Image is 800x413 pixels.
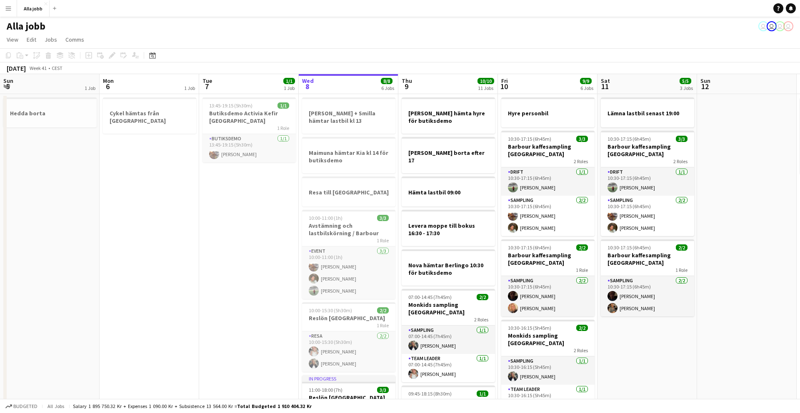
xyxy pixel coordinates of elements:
div: [PERSON_NAME] hämta hyre för butiksdemo [402,97,495,134]
span: Week 41 [27,65,48,71]
span: 1 Role [377,322,389,328]
span: 07:00-14:45 (7h45m) [408,294,452,300]
div: [DATE] [7,64,26,72]
app-job-card: 10:30-17:15 (6h45m)3/3Barbour kaffesampling [GEOGRAPHIC_DATA]2 RolesDrift1/110:30-17:15 (6h45m)[P... [501,131,595,236]
app-job-card: 10:30-17:15 (6h45m)2/2Barbour kaffesampling [GEOGRAPHIC_DATA]1 RoleSampling2/210:30-17:15 (6h45m)... [601,239,694,316]
div: 10:30-16:15 (5h45m)2/2Monkids sampling [GEOGRAPHIC_DATA]2 RolesSampling1/110:30-16:15 (5h45m)[PER... [501,320,595,413]
app-job-card: 10:00-15:30 (5h30m)2/2Reslön [GEOGRAPHIC_DATA]1 RoleResa2/210:00-15:30 (5h30m)[PERSON_NAME][PERSO... [302,302,395,372]
span: 3/3 [377,215,389,221]
span: 5/5 [680,78,691,84]
h1: Alla jobb [7,20,45,32]
app-job-card: Resa till [GEOGRAPHIC_DATA] [302,177,395,206]
span: 3/3 [377,387,389,393]
span: View [7,36,18,43]
app-card-role: Butiksdemo1/113:45-19:15 (5h30m)[PERSON_NAME] [202,134,296,162]
span: 10:30-17:15 (6h45m) [607,244,651,251]
div: Lämna lastbil senast 19:00 [601,97,694,127]
span: 09:45-18:15 (8h30m) [408,391,452,397]
span: 10 [500,82,508,91]
a: View [3,34,22,45]
app-job-card: 10:30-17:15 (6h45m)3/3Barbour kaffesampling [GEOGRAPHIC_DATA]2 RolesDrift1/110:30-17:15 (6h45m)[P... [601,131,694,236]
div: 3 Jobs [680,85,693,91]
app-job-card: Hämta lastbil 09:00 [402,177,495,206]
app-card-role: Sampling2/210:30-17:15 (6h45m)[PERSON_NAME][PERSON_NAME] [501,276,595,316]
h3: Barbour kaffesampling [GEOGRAPHIC_DATA] [501,251,595,266]
h3: Monkids sampling [GEOGRAPHIC_DATA] [402,301,495,316]
span: Edit [27,36,36,43]
app-job-card: Levera moppe till bokus 16:30 - 17:30 [402,210,495,246]
span: 3/3 [676,136,687,142]
span: All jobs [46,403,66,409]
app-card-role: Sampling2/210:30-17:15 (6h45m)[PERSON_NAME][PERSON_NAME] [501,196,595,236]
span: 11:00-18:00 (7h) [309,387,342,393]
div: Maimuna hämtar Kia kl 14 för butiksdemo [302,137,395,173]
span: 1 Role [576,267,588,273]
h3: Hedda borta [3,109,97,117]
h3: Lämna lastbil senast 19:00 [601,109,694,117]
app-user-avatar: Hedda Lagerbielke [767,21,777,31]
span: 10:30-17:15 (6h45m) [508,244,551,251]
div: [PERSON_NAME] borta efter 17 [402,137,495,173]
span: 2/2 [576,325,588,331]
h3: Butiksdemo Proviva Grums [402,398,495,405]
span: Mon [103,77,114,85]
h3: Avstämning och lastbilskörning / Barbour [302,222,395,237]
span: 10:00-11:00 (1h) [309,215,342,221]
app-card-role: Team Leader1/107:00-14:45 (7h45m)[PERSON_NAME] [402,354,495,382]
div: 10:00-11:00 (1h)3/3Avstämning och lastbilskörning / Barbour1 RoleEvent3/310:00-11:00 (1h)[PERSON_... [302,210,395,299]
span: 3/3 [576,136,588,142]
h3: Barbour kaffesampling [GEOGRAPHIC_DATA] [601,251,694,266]
span: Comms [65,36,84,43]
div: 6 Jobs [580,85,593,91]
h3: Levera moppe till bokus 16:30 - 17:30 [402,222,495,237]
span: 8 [301,82,314,91]
span: 2/2 [477,294,488,300]
span: 1 Role [377,237,389,244]
app-job-card: [PERSON_NAME] + Smilla hämtar lastbil kl 13 [302,97,395,134]
span: 10:00-15:30 (5h30m) [309,307,352,313]
span: 8/8 [381,78,392,84]
app-job-card: Hyre personbil [501,97,595,127]
span: Tue [202,77,212,85]
div: CEST [52,65,62,71]
span: Wed [302,77,314,85]
span: Sat [601,77,610,85]
h3: Barbour kaffesampling [GEOGRAPHIC_DATA] [601,143,694,158]
h3: [PERSON_NAME] hämta hyre för butiksdemo [402,109,495,124]
app-job-card: 07:00-14:45 (7h45m)2/2Monkids sampling [GEOGRAPHIC_DATA]2 RolesSampling1/107:00-14:45 (7h45m)[PER... [402,289,495,382]
h3: Reslön [GEOGRAPHIC_DATA] [302,394,395,401]
span: 2 Roles [574,158,588,164]
a: Edit [23,34,40,45]
span: 10:30-17:15 (6h45m) [607,136,651,142]
app-card-role: Resa2/210:00-15:30 (5h30m)[PERSON_NAME][PERSON_NAME] [302,331,395,372]
span: 1/1 [283,78,295,84]
span: 9/9 [580,78,592,84]
app-user-avatar: Emil Hasselberg [775,21,785,31]
app-job-card: Nova hämtar Berlingo 10:30 för butiksdemo [402,249,495,286]
span: 2 Roles [574,347,588,353]
app-card-role: Drift1/110:30-17:15 (6h45m)[PERSON_NAME] [601,167,694,196]
app-job-card: 10:30-17:15 (6h45m)2/2Barbour kaffesampling [GEOGRAPHIC_DATA]1 RoleSampling2/210:30-17:15 (6h45m)... [501,239,595,316]
h3: Butiksdemo Activia Kefir [GEOGRAPHIC_DATA] [202,109,296,124]
app-card-role: Sampling1/107:00-14:45 (7h45m)[PERSON_NAME] [402,326,495,354]
span: 2/2 [377,307,389,313]
span: 2/2 [676,244,687,251]
app-card-role: Sampling2/210:30-17:15 (6h45m)[PERSON_NAME][PERSON_NAME] [601,276,694,316]
button: Alla jobb [17,0,50,17]
app-card-role: Sampling1/110:30-16:15 (5h45m)[PERSON_NAME] [501,356,595,385]
h3: Cykel hämtas från [GEOGRAPHIC_DATA] [103,109,196,124]
span: 10:30-17:15 (6h45m) [508,136,551,142]
app-job-card: Hedda borta [3,97,97,127]
app-card-role: Drift1/110:30-17:15 (6h45m)[PERSON_NAME] [501,167,595,196]
app-job-card: Cykel hämtas från [GEOGRAPHIC_DATA] [103,97,196,134]
h3: Barbour kaffesampling [GEOGRAPHIC_DATA] [501,143,595,158]
div: 13:45-19:15 (5h30m)1/1Butiksdemo Activia Kefir [GEOGRAPHIC_DATA]1 RoleButiksdemo1/113:45-19:15 (5... [202,97,296,162]
div: In progress [302,375,395,382]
